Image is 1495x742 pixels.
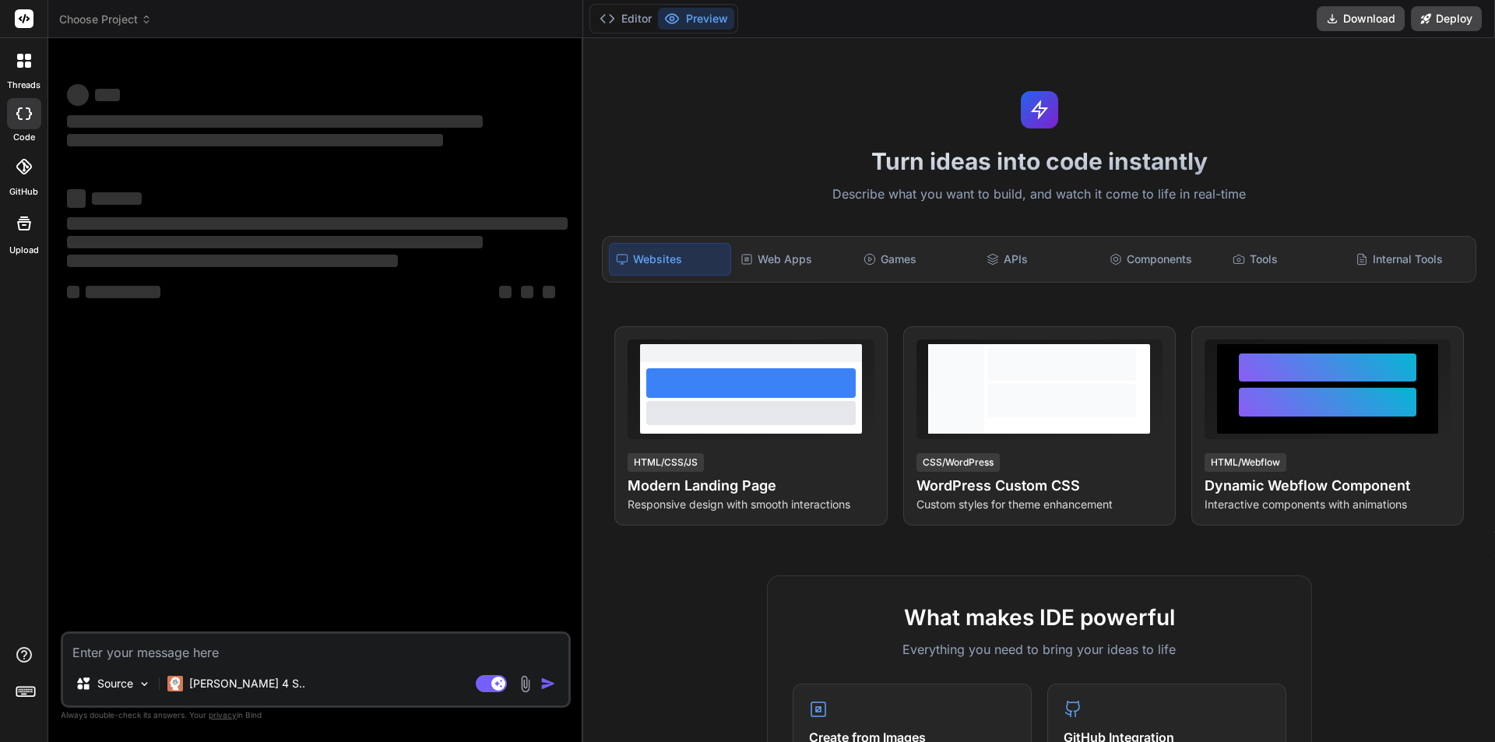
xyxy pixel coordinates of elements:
div: HTML/Webflow [1205,453,1286,472]
button: Editor [593,8,658,30]
div: Websites [609,243,730,276]
div: APIs [980,243,1100,276]
p: Interactive components with animations [1205,497,1451,512]
span: ‌ [67,286,79,298]
span: ‌ [543,286,555,298]
span: ‌ [67,115,483,128]
span: ‌ [67,189,86,208]
span: privacy [209,710,237,719]
p: Always double-check its answers. Your in Bind [61,708,571,723]
div: Games [857,243,977,276]
span: ‌ [499,286,512,298]
span: ‌ [67,217,568,230]
img: Claude 4 Sonnet [167,676,183,691]
label: code [13,131,35,144]
span: Choose Project [59,12,152,27]
span: ‌ [521,286,533,298]
p: [PERSON_NAME] 4 S.. [189,676,305,691]
span: ‌ [67,84,89,106]
h1: Turn ideas into code instantly [593,147,1486,175]
div: Web Apps [734,243,854,276]
div: HTML/CSS/JS [628,453,704,472]
div: Tools [1226,243,1346,276]
img: icon [540,676,556,691]
p: Describe what you want to build, and watch it come to life in real-time [593,185,1486,205]
h4: Dynamic Webflow Component [1205,475,1451,497]
div: Components [1103,243,1223,276]
p: Source [97,676,133,691]
span: ‌ [67,255,398,267]
label: Upload [9,244,39,257]
button: Deploy [1411,6,1482,31]
p: Everything you need to bring your ideas to life [793,640,1286,659]
div: Internal Tools [1349,243,1469,276]
button: Download [1317,6,1405,31]
h4: WordPress Custom CSS [916,475,1163,497]
div: CSS/WordPress [916,453,1000,472]
span: ‌ [67,236,483,248]
span: ‌ [67,134,443,146]
span: ‌ [95,89,120,101]
span: ‌ [92,192,142,205]
img: attachment [516,675,534,693]
p: Responsive design with smooth interactions [628,497,874,512]
span: ‌ [86,286,160,298]
label: threads [7,79,40,92]
label: GitHub [9,185,38,199]
p: Custom styles for theme enhancement [916,497,1163,512]
h2: What makes IDE powerful [793,601,1286,634]
h4: Modern Landing Page [628,475,874,497]
button: Preview [658,8,734,30]
img: Pick Models [138,677,151,691]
